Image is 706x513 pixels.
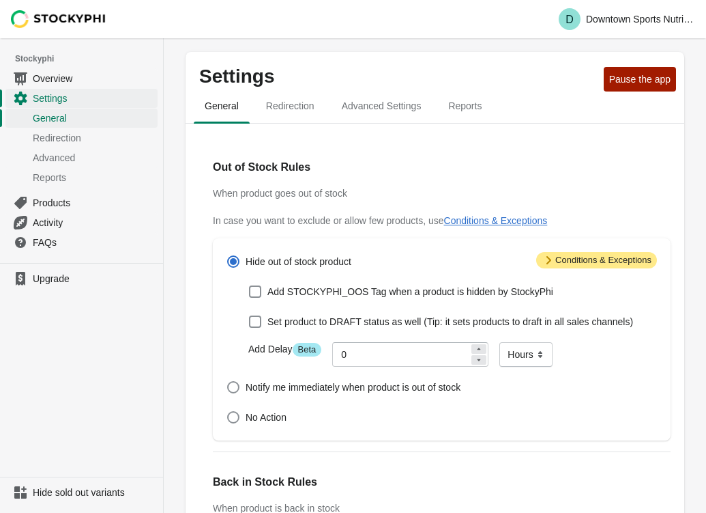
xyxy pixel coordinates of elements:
[331,94,432,118] span: Advanced Settings
[252,88,328,124] button: redirection
[5,212,158,232] a: Activity
[33,216,155,230] span: Activity
[213,474,671,490] h2: Back in Stock Rules
[5,108,158,128] a: General
[444,215,548,226] button: Conditions & Exceptions
[586,14,695,25] p: Downtown Sports Nutrition Store
[553,5,701,33] button: Avatar with initials DDowntown Sports Nutrition Store
[248,342,321,357] label: Add Delay
[246,255,351,268] span: Hide out of stock product
[5,483,158,502] a: Hide sold out variants
[609,74,671,85] span: Pause the app
[213,159,671,176] h2: Out of Stock Rules
[33,131,155,145] span: Redirection
[267,315,633,329] span: Set product to DRAFT status as well (Tip: it sets products to draft in all sales channels)
[33,72,155,85] span: Overview
[604,67,676,92] button: Pause the app
[267,285,553,299] span: Add STOCKYPHI_OOS Tag when a product is hidden by StockyPhi
[5,193,158,212] a: Products
[33,272,155,286] span: Upgrade
[5,128,158,148] a: Redirection
[5,88,158,108] a: Settings
[33,236,155,249] span: FAQs
[5,232,158,252] a: FAQs
[33,486,155,499] span: Hide sold out variants
[559,8,580,30] span: Avatar with initials D
[11,10,106,28] img: Stockyphi
[15,52,163,66] span: Stockyphi
[33,111,155,125] span: General
[5,269,158,288] a: Upgrade
[33,171,155,184] span: Reports
[33,196,155,210] span: Products
[5,148,158,167] a: Advanced
[328,88,435,124] button: Advanced settings
[199,66,598,87] p: Settings
[293,343,322,357] span: Beta
[435,88,495,124] button: reports
[565,14,574,25] text: D
[213,214,671,227] p: In case you want to exclude or allow few products, use
[5,167,158,187] a: Reports
[536,252,657,268] span: Conditions & Exceptions
[191,88,252,124] button: general
[213,186,671,200] h3: When product goes out of stock
[33,92,155,105] span: Settings
[194,94,250,118] span: General
[33,151,155,165] span: Advanced
[437,94,492,118] span: Reports
[5,68,158,88] a: Overview
[246,380,460,394] span: Notify me immediately when product is out of stock
[246,411,286,424] span: No Action
[255,94,325,118] span: Redirection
